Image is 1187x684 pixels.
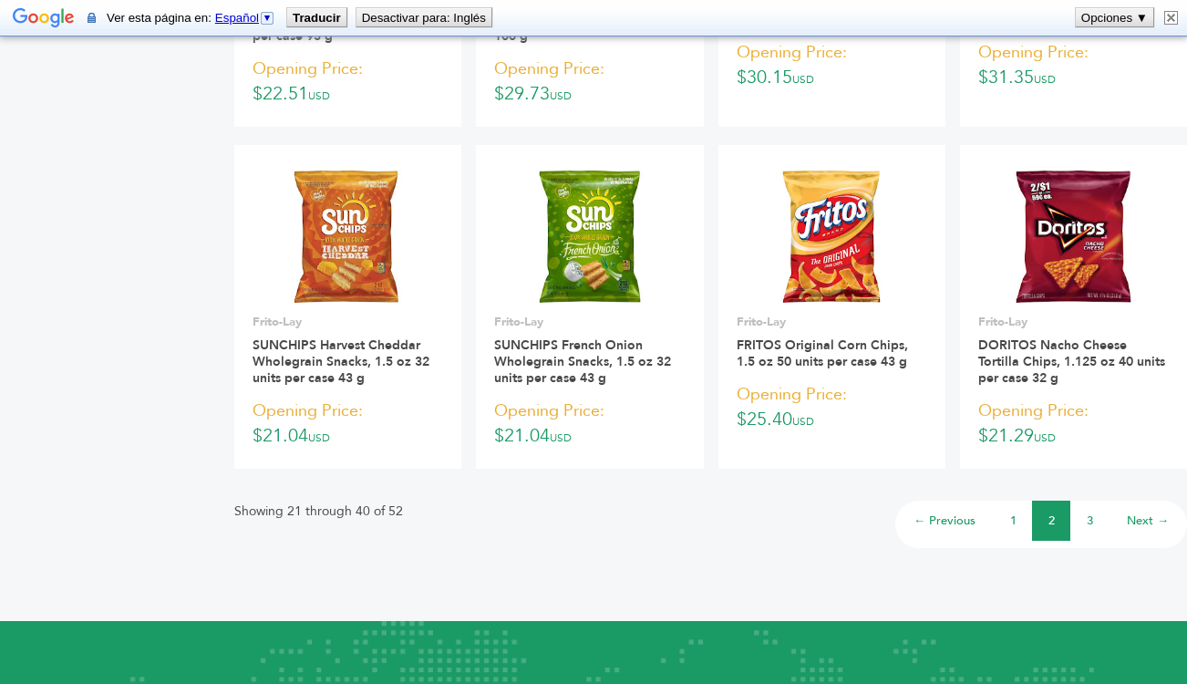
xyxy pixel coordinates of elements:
[978,40,1089,65] span: Opening Price:
[494,337,671,387] a: SUNCHIPS French Onion Wholegrain Snacks, 1.5 oz 32 units per case 43 g
[88,11,96,25] img: El contenido de esta página segura se enviará a Google para traducirlo con una conexión segura.
[913,513,975,529] a: ← Previous
[524,171,656,303] img: SUNCHIPS French Onion Wholegrain Snacks, 1.5 oz 32 units per case 43 g
[215,11,275,25] a: Español
[737,381,927,434] p: $25.40
[308,88,330,103] span: USD
[550,88,572,103] span: USD
[308,430,330,445] span: USD
[494,398,685,451] p: $21.04
[215,11,259,25] span: Español
[978,39,1169,92] p: $31.35
[978,399,1089,423] span: Opening Price:
[494,399,604,423] span: Opening Price:
[1010,513,1017,529] a: 1
[356,8,491,26] button: Desactivar para: Inglés
[978,314,1169,330] p: Frito-Lay
[234,501,403,523] p: Showing 21 through 40 of 52
[1076,8,1153,26] button: Opciones ▼
[494,314,685,330] p: Frito-Lay
[1034,72,1056,87] span: USD
[253,56,443,109] p: $22.51
[494,57,604,81] span: Opening Price:
[253,57,363,81] span: Opening Price:
[107,11,279,25] span: Ver esta página en:
[550,430,572,445] span: USD
[978,398,1169,451] p: $21.29
[737,40,847,65] span: Opening Price:
[253,314,443,330] p: Frito-Lay
[766,171,898,303] img: FRITOS Original Corn Chips, 1.5 oz 50 units per case 43 g
[1007,171,1140,303] img: DORITOS Nacho Cheese Tortilla Chips, 1.125 oz 40 units per case 32 g
[792,414,814,429] span: USD
[1034,430,1056,445] span: USD
[494,56,685,109] p: $29.73
[287,8,346,26] button: Traducir
[13,6,75,32] img: Google Traductor
[737,382,847,407] span: Opening Price:
[978,337,1165,387] a: DORITOS Nacho Cheese Tortilla Chips, 1.125 oz 40 units per case 32 g
[1048,513,1055,529] a: 2
[737,314,927,330] p: Frito-Lay
[1087,513,1093,529] a: 3
[293,11,341,25] b: Traducir
[792,72,814,87] span: USD
[253,399,363,423] span: Opening Price:
[253,398,443,451] p: $21.04
[737,337,908,370] a: FRITOS Original Corn Chips, 1.5 oz 50 units per case 43 g
[737,39,927,92] p: $30.15
[1127,513,1169,529] a: Next →
[282,171,414,303] img: SUNCHIPS Harvest Cheddar Wholegrain Snacks, 1.5 oz 32 units per case 43 g
[1164,11,1178,25] img: Cerrar
[253,337,429,387] a: SUNCHIPS Harvest Cheddar Wholegrain Snacks, 1.5 oz 32 units per case 43 g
